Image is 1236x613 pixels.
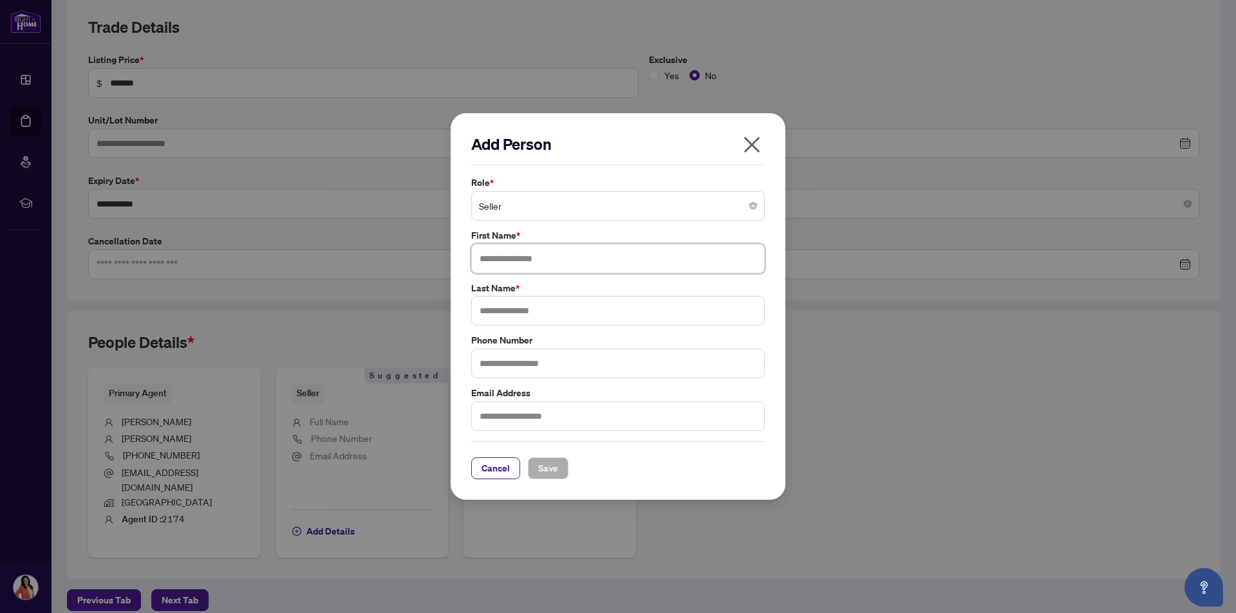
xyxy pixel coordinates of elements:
span: Seller [479,194,757,218]
span: close [742,134,762,155]
label: Email Address [471,386,765,400]
button: Cancel [471,457,520,479]
button: Save [528,457,568,479]
span: close-circle [749,202,757,210]
h2: Add Person [471,134,765,154]
button: Open asap [1184,568,1223,607]
label: Phone Number [471,333,765,347]
label: Last Name [471,281,765,295]
span: Cancel [482,458,510,479]
label: Role [471,176,765,190]
label: First Name [471,228,765,242]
